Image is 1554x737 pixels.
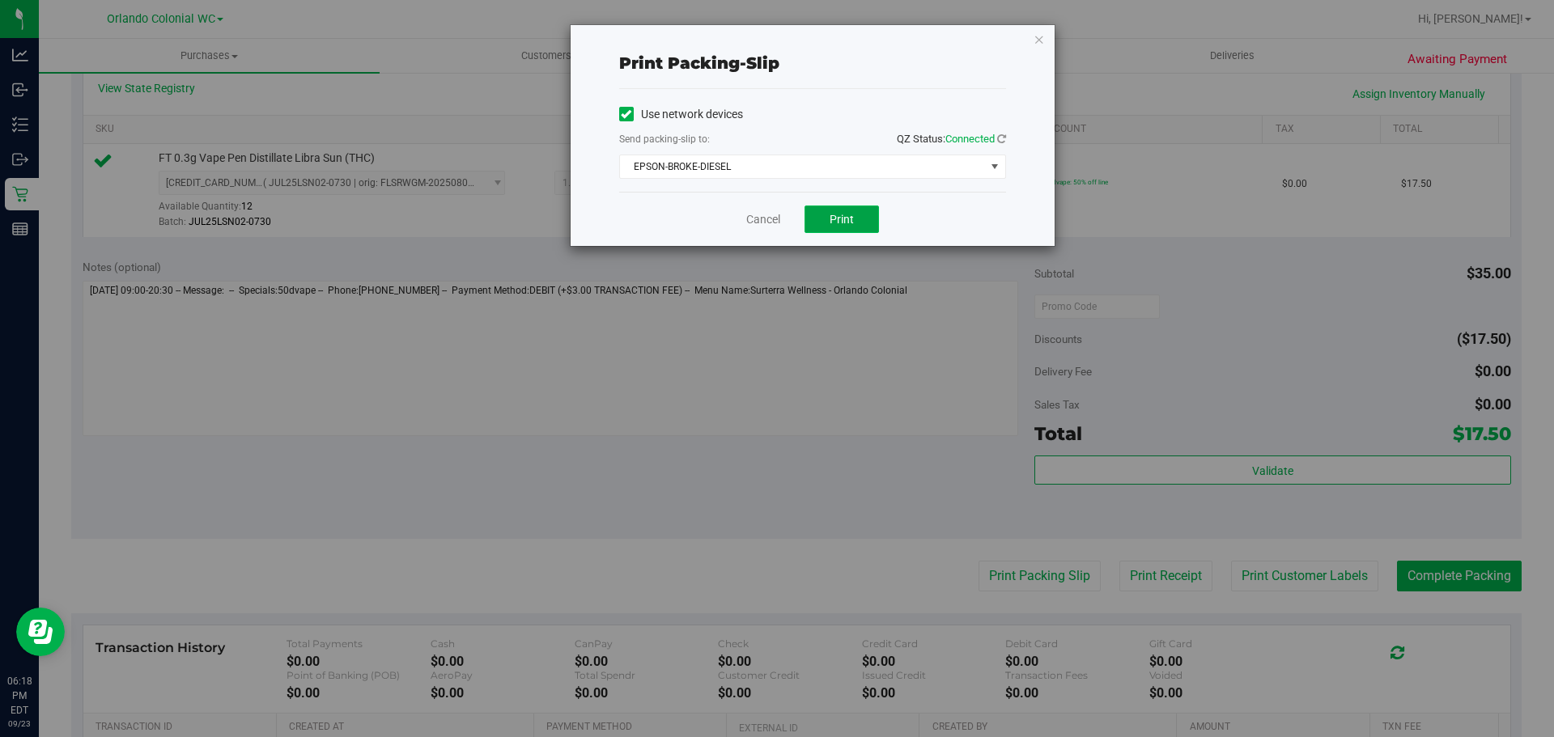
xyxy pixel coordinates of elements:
[830,213,854,226] span: Print
[619,53,779,73] span: Print packing-slip
[746,211,780,228] a: Cancel
[619,106,743,123] label: Use network devices
[619,132,710,146] label: Send packing-slip to:
[897,133,1006,145] span: QZ Status:
[16,608,65,656] iframe: Resource center
[805,205,879,233] button: Print
[984,155,1004,178] span: select
[945,133,995,145] span: Connected
[620,155,985,178] span: EPSON-BROKE-DIESEL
